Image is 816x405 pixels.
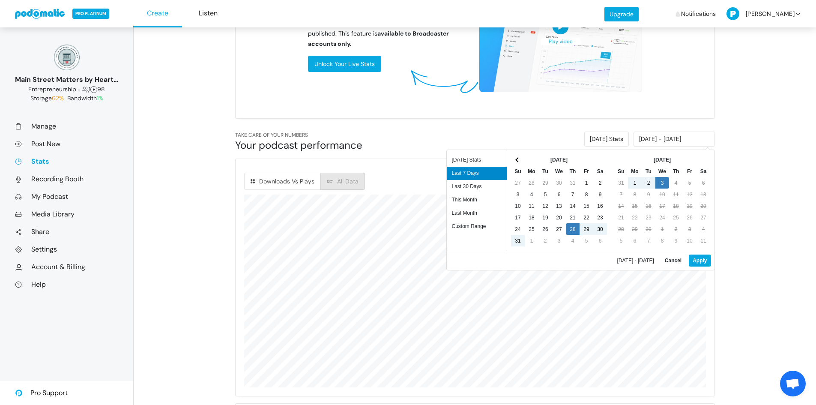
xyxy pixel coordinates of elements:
td: 29 [580,223,593,235]
td: 16 [642,200,655,212]
td: 25 [669,212,683,223]
strong: available to Broadcaster accounts only. [308,30,449,48]
th: Sa [696,165,710,177]
td: 5 [580,235,593,246]
td: 20 [696,200,710,212]
td: 5 [683,177,696,189]
td: 3 [552,235,566,246]
th: Th [566,165,580,177]
td: 19 [683,200,696,212]
th: Sa [593,165,607,177]
a: Share [15,227,118,236]
td: 26 [538,223,552,235]
td: 16 [593,200,607,212]
td: 8 [580,189,593,200]
th: [DATE] [628,154,696,165]
td: 2 [642,177,655,189]
td: 10 [683,235,696,246]
td: 11 [669,189,683,200]
td: 4 [566,235,580,246]
td: 31 [614,177,628,189]
td: 7 [614,189,628,200]
a: Settings [15,245,118,254]
a: Stats [15,157,118,166]
a: Media Library [15,210,118,219]
li: [DATE] Stats [447,153,507,167]
td: 15 [580,200,593,212]
td: 27 [511,177,525,189]
a: My Podcast [15,192,118,201]
span: Bandwidth [67,94,103,102]
a: Manage [15,122,118,131]
td: 6 [593,235,607,246]
span: [DATE] - [DATE] [617,258,658,263]
td: 23 [593,212,607,223]
td: 31 [511,235,525,246]
td: 5 [538,189,552,200]
td: 13 [696,189,710,200]
th: Fr [580,165,593,177]
td: 21 [614,212,628,223]
a: [PERSON_NAME] [726,1,801,27]
td: 9 [642,189,655,200]
span: Downloads Vs Plays [259,178,314,184]
td: 3 [511,189,525,200]
th: We [552,165,566,177]
td: 1 [580,177,593,189]
td: 5 [614,235,628,246]
td: 30 [552,177,566,189]
td: 8 [655,235,669,246]
td: 30 [642,223,655,235]
td: 4 [669,177,683,189]
a: Pro Support [15,381,68,405]
span: All Data [337,178,359,184]
td: 25 [525,223,538,235]
td: 12 [538,200,552,212]
td: 10 [511,200,525,212]
td: 18 [669,200,683,212]
th: [DATE] [525,154,593,165]
td: 11 [525,200,538,212]
td: 11 [696,235,710,246]
th: Tu [538,165,552,177]
th: Fr [683,165,696,177]
td: 6 [696,177,710,189]
h6: TAKE CARE OF YOUR NUMBERS [235,132,471,138]
td: 6 [552,189,566,200]
a: Post New [15,139,118,148]
td: 22 [628,212,642,223]
a: Account & Billing [15,262,118,271]
td: 24 [511,223,525,235]
td: 29 [628,223,642,235]
button: [DATE] Stats [584,132,629,147]
button: Cancel [661,255,685,267]
th: Su [511,165,525,177]
td: 28 [614,223,628,235]
img: P-50-ab8a3cff1f42e3edaa744736fdbd136011fc75d0d07c0e6946c3d5a70d29199b.png [726,7,739,20]
a: Help [15,280,118,289]
td: 27 [696,212,710,223]
div: Main Street Matters by Heart on [GEOGRAPHIC_DATA] [15,75,118,85]
td: 24 [655,212,669,223]
td: 23 [642,212,655,223]
th: Mo [628,165,642,177]
a: Listen [184,0,233,27]
td: 2 [593,177,607,189]
td: 4 [696,223,710,235]
a: Open chat [780,371,806,396]
th: Tu [642,165,655,177]
th: Su [614,165,628,177]
td: 1 [525,235,538,246]
td: 10 [655,189,669,200]
td: 17 [655,200,669,212]
td: 14 [614,200,628,212]
span: Notifications [681,1,716,27]
span: Followers [82,85,89,93]
li: Last 30 Days [447,180,507,193]
td: 31 [566,177,580,189]
td: 1 [655,223,669,235]
td: 28 [566,223,580,235]
span: [PERSON_NAME] [746,1,795,27]
span: Episodes [90,85,97,93]
td: 2 [669,223,683,235]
